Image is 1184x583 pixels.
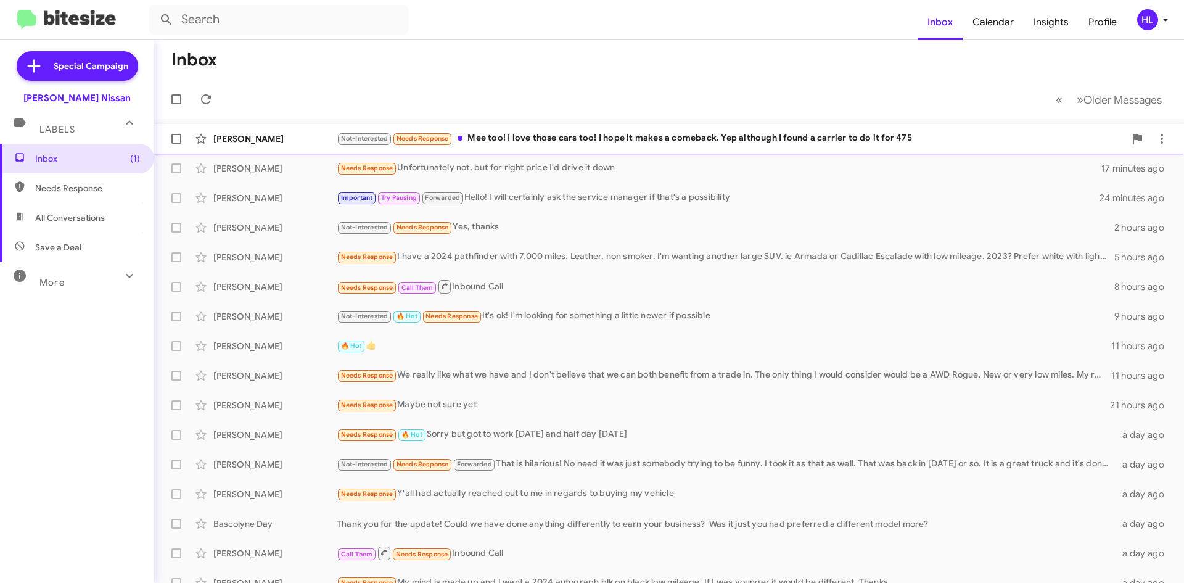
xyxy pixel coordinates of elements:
[1115,429,1174,441] div: a day ago
[213,340,337,352] div: [PERSON_NAME]
[341,401,393,409] span: Needs Response
[213,281,337,293] div: [PERSON_NAME]
[1114,251,1174,263] div: 5 hours ago
[213,192,337,204] div: [PERSON_NAME]
[341,164,393,172] span: Needs Response
[213,488,337,500] div: [PERSON_NAME]
[35,182,140,194] span: Needs Response
[39,124,75,135] span: Labels
[341,284,393,292] span: Needs Response
[337,309,1114,323] div: It's ok! I'm looking for something a little newer if possible
[397,460,449,468] span: Needs Response
[401,284,434,292] span: Call Them
[337,131,1125,146] div: Mee too! I love those cars too! I hope it makes a comeback. Yep although I found a carrier to do ...
[1079,4,1127,40] a: Profile
[454,459,495,471] span: Forwarded
[337,457,1115,471] div: That is hilarious! No need it was just somebody trying to be funny. I took it as that as well. Th...
[396,550,448,558] span: Needs Response
[1127,9,1170,30] button: HL
[1083,93,1162,107] span: Older Messages
[1114,310,1174,323] div: 9 hours ago
[337,518,1115,530] div: Thank you for the update! Could we have done anything differently to earn your business? Was it j...
[1114,221,1174,234] div: 2 hours ago
[54,60,128,72] span: Special Campaign
[397,312,417,320] span: 🔥 Hot
[1115,488,1174,500] div: a day ago
[213,310,337,323] div: [PERSON_NAME]
[341,194,373,202] span: Important
[341,460,388,468] span: Not-Interested
[213,162,337,175] div: [PERSON_NAME]
[1111,370,1174,382] div: 11 hours ago
[341,550,373,558] span: Call Them
[1115,458,1174,471] div: a day ago
[341,490,393,498] span: Needs Response
[1115,547,1174,560] div: a day ago
[397,223,449,231] span: Needs Response
[397,134,449,143] span: Needs Response
[171,50,217,70] h1: Inbox
[341,431,393,439] span: Needs Response
[130,152,140,165] span: (1)
[17,51,138,81] a: Special Campaign
[341,223,388,231] span: Not-Interested
[213,399,337,411] div: [PERSON_NAME]
[1114,281,1174,293] div: 8 hours ago
[918,4,963,40] a: Inbox
[1049,87,1169,112] nav: Page navigation example
[1048,87,1070,112] button: Previous
[337,545,1115,561] div: Inbound Call
[337,220,1114,234] div: Yes, thanks
[1069,87,1169,112] button: Next
[23,92,131,104] div: [PERSON_NAME] Nissan
[337,339,1111,353] div: 👍
[213,518,337,530] div: Bascolyne Day
[381,194,417,202] span: Try Pausing
[341,371,393,379] span: Needs Response
[337,398,1110,412] div: Maybe not sure yet
[213,429,337,441] div: [PERSON_NAME]
[213,221,337,234] div: [PERSON_NAME]
[39,277,65,288] span: More
[1024,4,1079,40] a: Insights
[337,428,1115,442] div: Sorry but got to work [DATE] and half day [DATE]
[337,368,1111,382] div: We really like what we have and I don't believe that we can both benefit from a trade in. The onl...
[337,250,1114,264] div: I have a 2024 pathfinder with 7,000 miles. Leather, non smoker. I'm wanting another large SUV. ie...
[1101,162,1174,175] div: 17 minutes ago
[337,191,1100,205] div: Hello! I will certainly ask the service manager if that's a possibility
[337,487,1115,501] div: Y'all had actually reached out to me in regards to buying my vehicle
[35,212,105,224] span: All Conversations
[341,312,388,320] span: Not-Interested
[963,4,1024,40] a: Calendar
[213,458,337,471] div: [PERSON_NAME]
[1056,92,1063,107] span: «
[425,312,478,320] span: Needs Response
[1111,340,1174,352] div: 11 hours ago
[341,253,393,261] span: Needs Response
[1115,518,1174,530] div: a day ago
[213,370,337,382] div: [PERSON_NAME]
[35,152,140,165] span: Inbox
[1100,192,1174,204] div: 24 minutes ago
[337,161,1101,175] div: Unfortunately not, but for right price I'd drive it down
[149,5,408,35] input: Search
[1110,399,1174,411] div: 21 hours ago
[213,251,337,263] div: [PERSON_NAME]
[213,547,337,560] div: [PERSON_NAME]
[1137,9,1158,30] div: HL
[1077,92,1083,107] span: »
[422,192,463,204] span: Forwarded
[341,342,362,350] span: 🔥 Hot
[35,241,81,254] span: Save a Deal
[337,279,1114,294] div: Inbound Call
[341,134,388,143] span: Not-Interested
[213,133,337,145] div: [PERSON_NAME]
[401,431,422,439] span: 🔥 Hot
